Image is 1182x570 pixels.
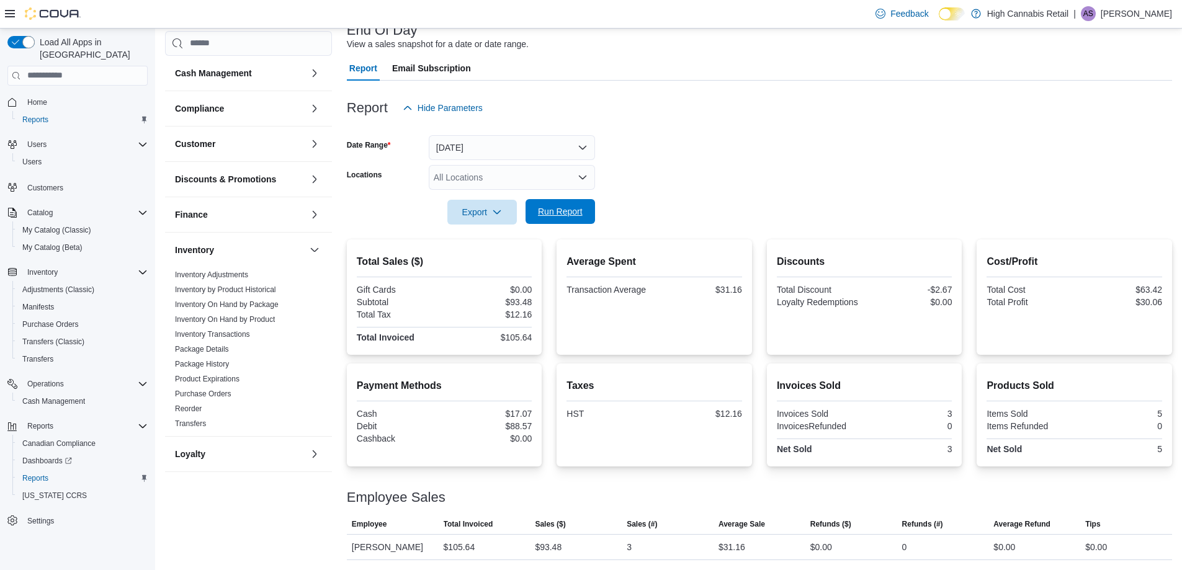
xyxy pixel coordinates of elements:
[12,350,153,368] button: Transfers
[175,483,305,496] button: OCM
[27,183,63,193] span: Customers
[447,285,532,295] div: $0.00
[398,96,488,120] button: Hide Parameters
[17,112,53,127] a: Reports
[22,337,84,347] span: Transfers (Classic)
[535,519,565,529] span: Sales ($)
[347,38,529,51] div: View a sales snapshot for a date or date range.
[22,354,53,364] span: Transfers
[17,471,53,486] a: Reports
[175,359,229,369] span: Package History
[538,205,583,218] span: Run Report
[777,297,862,307] div: Loyalty Redemptions
[12,281,153,298] button: Adjustments (Classic)
[357,285,442,295] div: Gift Cards
[12,452,153,470] a: Dashboards
[867,285,952,295] div: -$2.67
[777,444,812,454] strong: Net Sold
[17,334,148,349] span: Transfers (Classic)
[1077,409,1162,419] div: 5
[447,409,532,419] div: $17.07
[447,421,532,431] div: $88.57
[357,309,442,319] div: Total Tax
[987,285,1072,295] div: Total Cost
[17,223,96,238] a: My Catalog (Classic)
[22,285,94,295] span: Adjustments (Classic)
[27,267,58,277] span: Inventory
[175,300,279,309] span: Inventory On Hand by Package
[17,154,47,169] a: Users
[867,297,952,307] div: $0.00
[455,200,509,225] span: Export
[175,173,305,185] button: Discounts & Promotions
[307,66,322,81] button: Cash Management
[22,473,48,483] span: Reports
[22,265,63,280] button: Inventory
[22,376,69,391] button: Operations
[810,519,851,529] span: Refunds ($)
[27,421,53,431] span: Reports
[17,453,77,468] a: Dashboards
[22,396,85,406] span: Cash Management
[566,254,742,269] h2: Average Spent
[447,297,532,307] div: $93.48
[987,6,1069,21] p: High Cannabis Retail
[1085,540,1107,554] div: $0.00
[307,447,322,461] button: Loyalty
[993,519,1050,529] span: Average Refund
[175,138,305,150] button: Customer
[175,419,206,428] a: Transfers
[526,199,595,224] button: Run Report
[175,345,229,354] a: Package Details
[7,88,148,562] nav: Complex example
[867,421,952,431] div: 0
[1073,6,1076,21] p: |
[17,436,148,451] span: Canadian Compliance
[22,456,72,466] span: Dashboards
[27,516,54,526] span: Settings
[17,240,87,255] a: My Catalog (Beta)
[2,178,153,196] button: Customers
[22,419,58,434] button: Reports
[17,112,148,127] span: Reports
[12,487,153,504] button: [US_STATE] CCRS
[987,254,1162,269] h2: Cost/Profit
[307,243,322,257] button: Inventory
[175,329,250,339] span: Inventory Transactions
[17,334,89,349] a: Transfers (Classic)
[719,519,765,529] span: Average Sale
[22,205,58,220] button: Catalog
[939,7,965,20] input: Dark Mode
[22,491,87,501] span: [US_STATE] CCRS
[22,157,42,167] span: Users
[17,317,84,332] a: Purchase Orders
[175,375,240,383] a: Product Expirations
[867,409,952,419] div: 3
[17,453,148,468] span: Dashboards
[22,95,52,110] a: Home
[2,136,153,153] button: Users
[627,540,632,554] div: 3
[22,205,148,220] span: Catalog
[307,172,322,187] button: Discounts & Promotions
[392,56,471,81] span: Email Subscription
[1085,519,1100,529] span: Tips
[987,297,1072,307] div: Total Profit
[987,409,1072,419] div: Items Sold
[22,94,148,110] span: Home
[1077,297,1162,307] div: $30.06
[566,409,651,419] div: HST
[2,204,153,221] button: Catalog
[566,378,742,393] h2: Taxes
[25,7,81,20] img: Cova
[2,264,153,281] button: Inventory
[987,421,1072,431] div: Items Refunded
[12,435,153,452] button: Canadian Compliance
[17,394,148,409] span: Cash Management
[987,444,1022,454] strong: Net Sold
[444,540,475,554] div: $105.64
[418,102,483,114] span: Hide Parameters
[22,179,148,195] span: Customers
[175,208,208,221] h3: Finance
[993,540,1015,554] div: $0.00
